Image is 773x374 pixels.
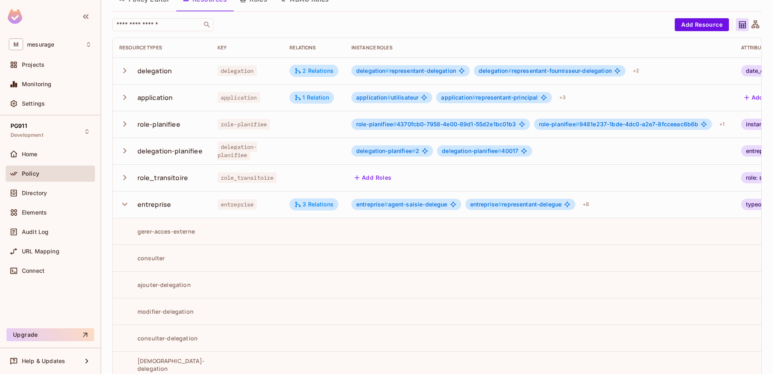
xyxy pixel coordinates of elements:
[629,64,642,77] div: + 2
[479,68,612,74] span: representant-fournisseur-delegation
[356,148,419,154] span: 2
[442,147,501,154] span: delegation-planifiee
[119,227,195,235] div: gerer-acces-externe
[441,94,538,101] span: representant-principal
[9,38,23,50] span: M
[11,132,43,138] span: Development
[576,121,579,127] span: #
[137,120,180,129] div: role-planifiee
[22,248,59,255] span: URL Mapping
[8,9,22,24] img: SReyMgAAAABJRU5ErkJggg==
[508,67,512,74] span: #
[716,118,728,131] div: + 1
[472,94,476,101] span: #
[294,94,329,101] div: 1 Relation
[119,281,191,289] div: ajouter-delegation
[218,142,257,160] span: delegation-planifiee
[356,201,448,208] span: agent-saisie-delegue
[351,171,395,184] button: Add Roles
[412,147,416,154] span: #
[356,121,516,127] span: 4370fcb0-7958-4e00-89d1-55d2e1bc01b3
[539,121,579,127] span: role-planifiee
[556,91,569,104] div: + 3
[137,200,171,209] div: entreprise
[479,67,512,74] span: delegation
[294,67,334,74] div: 2 Relations
[351,45,728,51] div: Instance roles
[579,198,592,211] div: + 8
[22,229,49,235] span: Audit Log
[393,121,397,127] span: #
[387,94,391,101] span: #
[356,67,389,74] span: delegation
[22,170,39,177] span: Policy
[218,199,257,210] span: entreprise
[441,94,476,101] span: application
[22,151,38,157] span: Home
[218,45,277,51] div: Key
[294,201,334,208] div: 3 Relations
[498,147,501,154] span: #
[356,201,388,208] span: entreprise
[384,201,388,208] span: #
[356,147,416,154] span: delegation-planifiee
[539,121,699,127] span: 9481e237-1bde-4dc0-a2e7-8fcceeac6b6b
[22,100,45,107] span: Settings
[22,358,65,364] span: Help & Updates
[356,94,418,101] span: utilisateur
[218,119,270,130] span: role-planifiee
[137,93,173,102] div: application
[442,148,518,154] span: 40017
[22,81,52,87] span: Monitoring
[356,94,391,101] span: application
[137,173,188,182] div: role_transitoire
[137,66,172,75] div: delegation
[470,201,502,208] span: entreprise
[22,62,44,68] span: Projects
[6,328,94,341] button: Upgrade
[119,334,198,342] div: consulter-delegation
[498,201,502,208] span: #
[22,209,47,216] span: Elements
[119,254,165,262] div: consulter
[11,123,27,129] span: PG911
[27,41,54,48] span: Workspace: mesurage
[22,268,44,274] span: Connect
[385,67,389,74] span: #
[119,357,205,372] div: [DEMOGRAPHIC_DATA]-delegation
[675,18,729,31] button: Add Resource
[119,308,194,315] div: modifier-delegation
[470,201,562,208] span: representant-delegue
[356,121,397,127] span: role-planifiee
[289,45,338,51] div: Relations
[356,68,456,74] span: representant-delegation
[218,172,277,183] span: role_transitoire
[119,45,205,51] div: Resource Types
[22,190,47,196] span: Directory
[218,66,257,76] span: delegation
[137,147,203,155] div: delegation-planifiee
[218,92,260,103] span: application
